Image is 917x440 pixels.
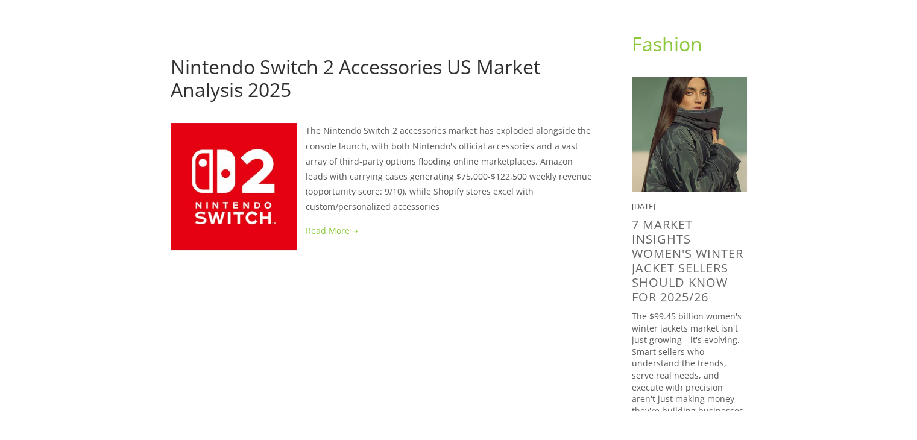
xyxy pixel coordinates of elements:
[171,123,593,214] p: The Nintendo Switch 2 accessories market has exploded alongside the console launch, with both Nin...
[171,54,540,102] a: Nintendo Switch 2 Accessories US Market Analysis 2025
[632,310,747,429] p: The $99.45 billion women's winter jackets market isn't just growing—it's evolving. Smart sellers ...
[632,201,655,212] time: [DATE]
[632,31,702,57] a: Fashion
[632,216,743,305] a: 7 Market Insights Women's Winter Jacket Sellers Should Know for 2025/26
[171,123,297,250] img: Nintendo Switch 2 Accessories US Market Analysis 2025
[171,34,198,46] a: [DATE]
[632,77,747,192] img: 7 Market Insights Women's Winter Jacket Sellers Should Know for 2025/26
